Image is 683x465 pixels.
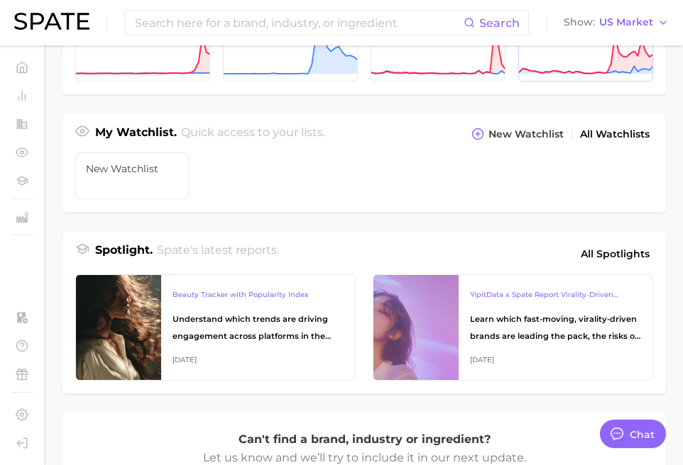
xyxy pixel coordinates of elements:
[14,13,89,30] img: SPATE
[95,242,153,266] h1: Spotlight.
[157,242,279,266] h2: Spate's latest reports.
[133,11,464,35] input: Search here for a brand, industry, or ingredient
[173,286,344,303] div: Beauty Tracker with Popularity Index
[581,245,650,262] span: All Spotlights
[470,286,641,303] div: YipitData x Spate Report Virality-Driven Brands Are Taking a Slice of the Beauty Pie
[564,18,595,26] span: Show
[577,125,653,144] a: All Watchlists
[488,128,564,140] span: New Watchlist
[580,128,650,140] span: All Watchlists
[577,242,653,266] a: All Spotlights
[75,152,189,199] a: New Watchlist
[173,310,344,344] div: Understand which trends are driving engagement across platforms in the skin, hair, makeup, and fr...
[75,274,356,381] a: Beauty Tracker with Popularity IndexUnderstand which trends are driving engagement across platfor...
[173,352,344,369] div: [DATE]
[86,163,178,174] span: New Watchlist
[373,274,653,381] a: YipitData x Spate Report Virality-Driven Brands Are Taking a Slice of the Beauty PieLearn which f...
[599,18,653,26] span: US Market
[201,430,528,449] p: Can't find a brand, industry or ingredient?
[470,352,641,369] div: [DATE]
[95,124,177,144] h1: My Watchlist.
[11,432,33,454] a: Log out. Currently logged in with e-mail rsmall@hunterpr.com.
[560,13,672,32] button: ShowUS Market
[181,124,325,144] h2: Quick access to your lists.
[479,16,520,30] span: Search
[468,124,567,144] button: New Watchlist
[470,310,641,344] div: Learn which fast-moving, virality-driven brands are leading the pack, the risks of viral growth, ...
